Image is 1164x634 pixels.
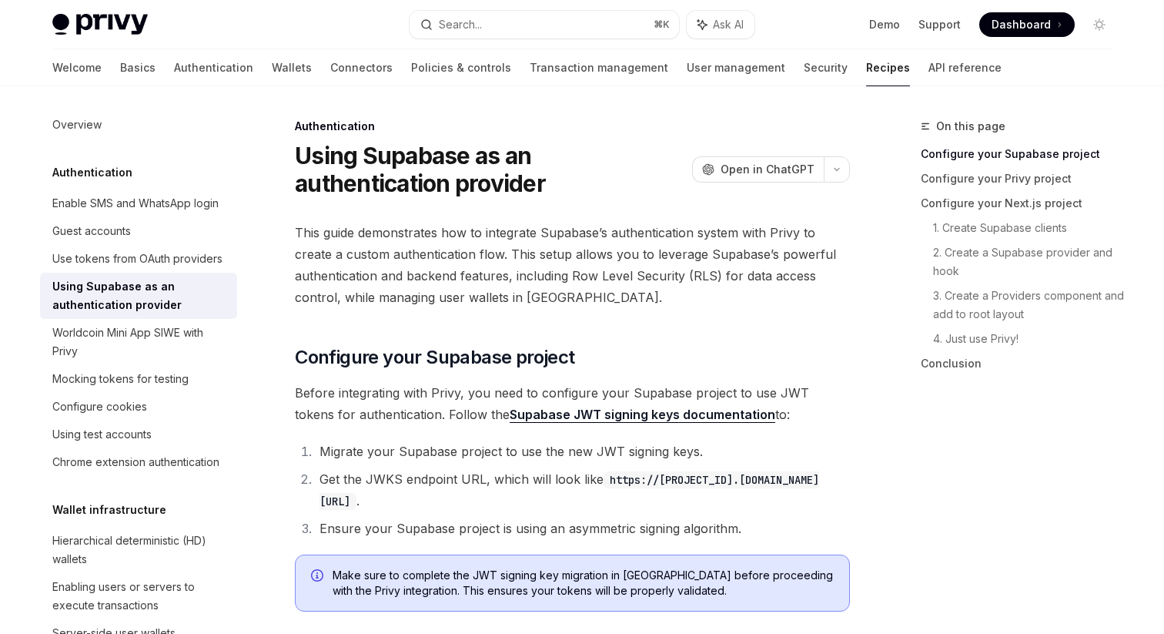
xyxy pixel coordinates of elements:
[40,319,237,365] a: Worldcoin Mini App SIWE with Privy
[174,49,253,86] a: Authentication
[295,119,850,134] div: Authentication
[921,142,1124,166] a: Configure your Supabase project
[52,14,148,35] img: light logo
[804,49,848,86] a: Security
[40,448,237,476] a: Chrome extension authentication
[510,407,775,423] a: Supabase JWT signing keys documentation
[40,111,237,139] a: Overview
[410,11,679,39] button: Search...⌘K
[315,441,850,462] li: Migrate your Supabase project to use the new JWT signing keys.
[936,117,1005,136] span: On this page
[411,49,511,86] a: Policies & controls
[52,398,147,416] div: Configure cookies
[992,17,1051,32] span: Dashboard
[687,11,754,39] button: Ask AI
[52,116,102,134] div: Overview
[40,421,237,448] a: Using test accounts
[52,370,189,388] div: Mocking tokens for testing
[52,453,219,471] div: Chrome extension authentication
[295,222,850,308] span: This guide demonstrates how to integrate Supabase’s authentication system with Privy to create a ...
[921,191,1124,216] a: Configure your Next.js project
[52,222,131,240] div: Guest accounts
[52,277,228,314] div: Using Supabase as an authentication provider
[311,569,326,585] svg: Info
[40,527,237,573] a: Hierarchical deterministic (HD) wallets
[52,163,132,182] h5: Authentication
[52,250,222,268] div: Use tokens from OAuth providers
[52,194,219,213] div: Enable SMS and WhatsApp login
[654,18,670,31] span: ⌘ K
[52,578,228,615] div: Enabling users or servers to execute transactions
[918,17,961,32] a: Support
[439,15,482,34] div: Search...
[921,351,1124,376] a: Conclusion
[40,245,237,273] a: Use tokens from OAuth providers
[52,49,102,86] a: Welcome
[330,49,393,86] a: Connectors
[52,501,166,519] h5: Wallet infrastructure
[979,12,1075,37] a: Dashboard
[933,283,1124,327] a: 3. Create a Providers component and add to root layout
[869,17,900,32] a: Demo
[40,190,237,217] a: Enable SMS and WhatsApp login
[687,49,785,86] a: User management
[866,49,910,86] a: Recipes
[295,382,850,425] span: Before integrating with Privy, you need to configure your Supabase project to use JWT tokens for ...
[40,217,237,245] a: Guest accounts
[52,324,228,361] div: Worldcoin Mini App SIWE with Privy
[295,142,686,197] h1: Using Supabase as an authentication provider
[52,532,228,569] div: Hierarchical deterministic (HD) wallets
[713,17,744,32] span: Ask AI
[40,393,237,421] a: Configure cookies
[40,273,237,319] a: Using Supabase as an authentication provider
[933,216,1124,240] a: 1. Create Supabase clients
[928,49,1002,86] a: API reference
[530,49,668,86] a: Transaction management
[1087,12,1112,37] button: Toggle dark mode
[933,327,1124,351] a: 4. Just use Privy!
[721,162,814,177] span: Open in ChatGPT
[933,240,1124,283] a: 2. Create a Supabase provider and hook
[272,49,312,86] a: Wallets
[315,468,850,512] li: Get the JWKS endpoint URL, which will look like .
[921,166,1124,191] a: Configure your Privy project
[333,568,834,599] span: Make sure to complete the JWT signing key migration in [GEOGRAPHIC_DATA] before proceeding with t...
[40,573,237,619] a: Enabling users or servers to execute transactions
[120,49,156,86] a: Basics
[315,518,850,539] li: Ensure your Supabase project is using an asymmetric signing algorithm.
[692,156,824,183] button: Open in ChatGPT
[40,365,237,393] a: Mocking tokens for testing
[52,425,152,444] div: Using test accounts
[295,345,574,370] span: Configure your Supabase project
